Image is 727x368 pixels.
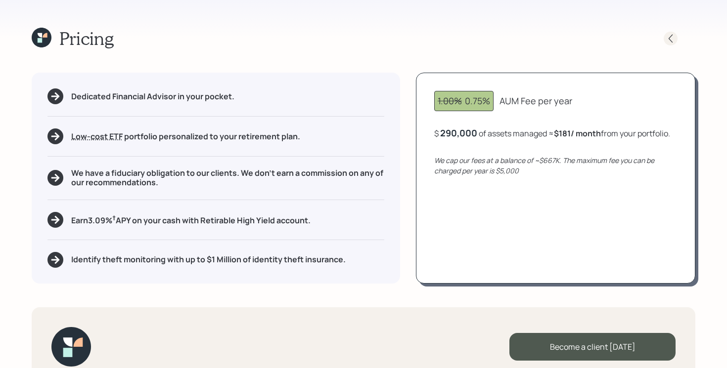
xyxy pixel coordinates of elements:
h1: Pricing [59,28,114,49]
h5: We have a fiduciary obligation to our clients. We don't earn a commission on any of our recommend... [71,168,384,187]
div: 0.75% [438,94,490,108]
b: $181 / month [554,128,601,139]
div: AUM Fee per year [500,94,572,108]
div: 290,000 [440,127,477,139]
div: Become a client [DATE] [509,333,676,361]
span: Low-cost ETF [71,131,123,142]
div: $ of assets managed ≈ from your portfolio . [434,127,670,139]
i: We cap our fees at a balance of ~$667K. The maximum fee you can be charged per year is $5,000 [434,156,654,175]
h5: portfolio personalized to your retirement plan. [71,132,300,141]
span: 1.00% [438,95,462,107]
h5: Identify theft monitoring with up to $1 Million of identity theft insurance. [71,255,346,264]
sup: † [112,213,116,222]
h5: Dedicated Financial Advisor in your pocket. [71,92,234,101]
h5: Earn 3.09 % APY on your cash with Retirable High Yield account. [71,213,311,226]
